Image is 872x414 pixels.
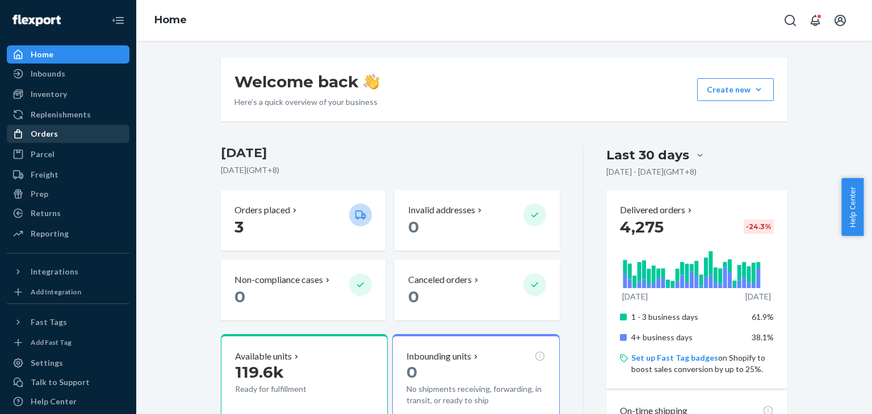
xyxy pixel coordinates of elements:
button: Canceled orders 0 [395,260,559,320]
a: Help Center [7,392,129,411]
button: Orders placed 3 [221,190,385,251]
div: Inventory [31,88,67,100]
p: [DATE] - [DATE] ( GMT+8 ) [606,166,697,178]
a: Settings [7,354,129,372]
p: on Shopify to boost sales conversion by up to 25%. [631,352,774,375]
button: Integrations [7,263,129,281]
a: Parcel [7,145,129,163]
a: Inventory [7,85,129,103]
button: Open Search Box [779,9,802,32]
button: Fast Tags [7,313,129,331]
p: [DATE] ( GMT+8 ) [221,164,560,176]
a: Freight [7,166,129,184]
a: Replenishments [7,105,129,124]
a: Prep [7,185,129,203]
a: Orders [7,125,129,143]
p: [DATE] [745,291,771,302]
span: 4,275 [620,217,664,236]
span: 38.1% [752,332,774,342]
p: [DATE] [622,291,648,302]
div: Freight [31,169,58,180]
a: Add Fast Tag [7,336,129,349]
p: 1 - 3 business days [631,311,743,323]
p: Canceled orders [408,273,472,286]
div: Reporting [31,228,69,239]
img: hand-wave emoji [363,74,379,90]
span: 0 [408,287,419,306]
p: 4+ business days [631,332,743,343]
button: Open account menu [829,9,852,32]
p: Inbounding units [406,350,471,363]
div: Settings [31,357,63,369]
span: 61.9% [752,312,774,322]
ol: breadcrumbs [145,4,196,37]
a: Home [154,14,187,26]
div: Home [31,49,53,60]
h3: [DATE] [221,144,560,162]
p: Here’s a quick overview of your business [234,96,379,108]
div: Integrations [31,266,78,277]
span: 0 [408,217,419,236]
a: Home [7,45,129,64]
span: 0 [234,287,245,306]
div: Last 30 days [606,146,689,164]
a: Reporting [7,225,129,243]
div: Replenishments [31,109,91,120]
span: 119.6k [235,362,284,382]
button: Close Navigation [107,9,129,32]
span: 3 [234,217,244,236]
div: Inbounds [31,68,65,79]
div: Fast Tags [31,316,67,328]
p: No shipments receiving, forwarding, in transit, or ready to ship [406,383,545,406]
a: Inbounds [7,65,129,83]
span: 0 [406,362,417,382]
button: Delivered orders [620,204,694,217]
a: Add Integration [7,285,129,299]
div: Parcel [31,149,54,160]
p: Orders placed [234,204,290,217]
img: Flexport logo [12,15,61,26]
a: Set up Fast Tag badges [631,353,718,362]
p: Available units [235,350,292,363]
a: Talk to Support [7,373,129,391]
div: Returns [31,208,61,219]
p: Ready for fulfillment [235,383,340,395]
p: Invalid addresses [408,204,475,217]
div: Prep [31,188,48,200]
div: Add Integration [31,287,81,297]
a: Returns [7,204,129,222]
div: -24.3 % [744,219,774,234]
div: Orders [31,128,58,140]
button: Help Center [841,178,863,236]
div: Add Fast Tag [31,337,72,347]
button: Open notifications [804,9,827,32]
div: Help Center [31,396,77,407]
p: Non-compliance cases [234,273,323,286]
button: Invalid addresses 0 [395,190,559,251]
button: Non-compliance cases 0 [221,260,385,320]
h1: Welcome back [234,71,379,92]
button: Create new [697,78,774,101]
div: Talk to Support [31,377,90,388]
